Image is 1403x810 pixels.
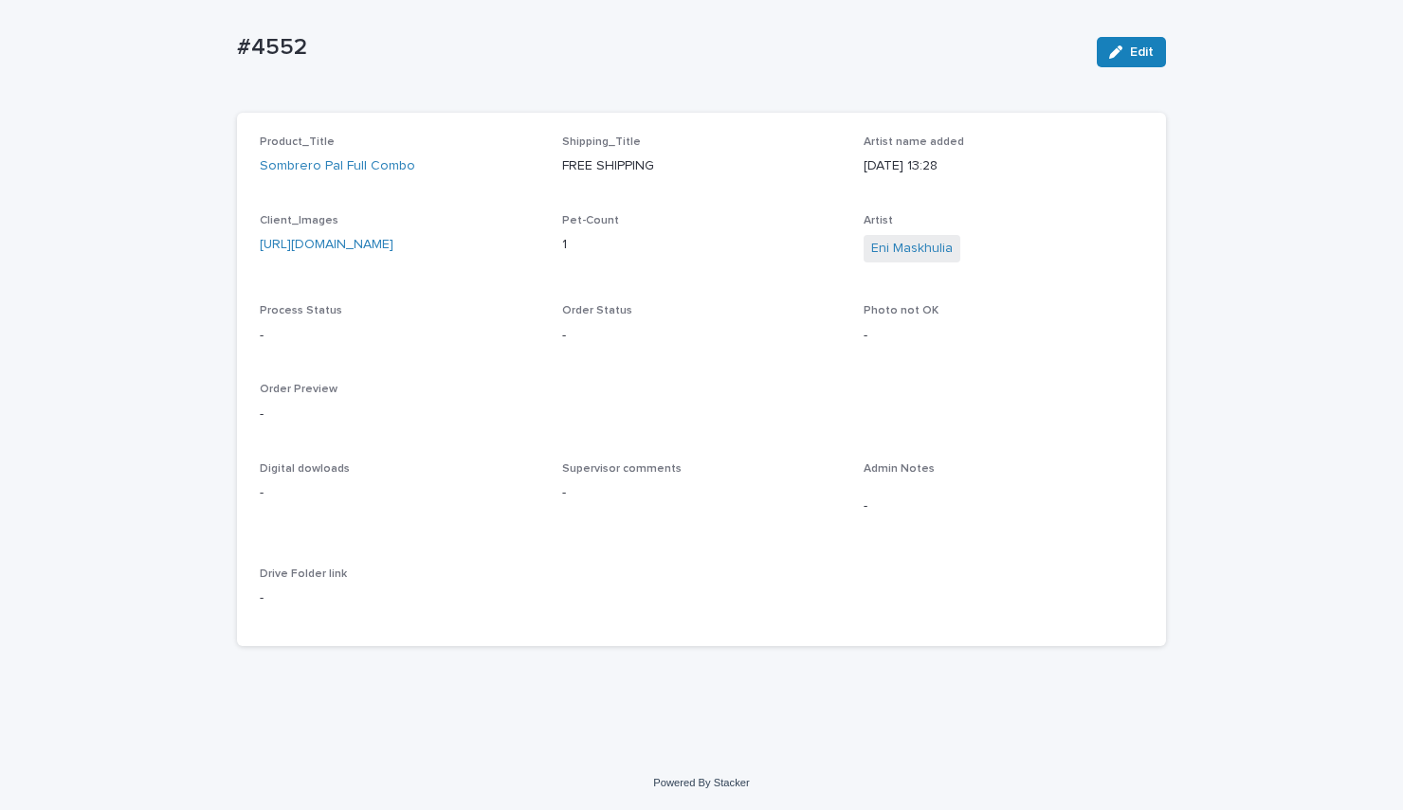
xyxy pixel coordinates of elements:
span: Admin Notes [864,463,935,475]
span: Artist name added [864,136,964,148]
p: - [562,326,842,346]
span: Order Status [562,305,632,316]
a: [URL][DOMAIN_NAME] [260,238,393,251]
span: Photo not OK [864,305,938,316]
span: Drive Folder link [260,568,347,580]
span: Artist [864,215,893,226]
span: Client_Images [260,215,338,226]
a: Sombrero Pal Full Combo [260,156,415,176]
button: Edit [1097,37,1166,67]
p: - [864,496,1143,516]
p: 1 [562,235,842,255]
span: Process Status [260,305,342,316]
a: Eni Maskhulia [871,239,953,259]
span: Shipping_Title [562,136,641,148]
p: - [260,326,539,346]
p: - [260,483,539,503]
span: Digital dowloads [260,463,350,475]
span: Supervisor comments [562,463,682,475]
p: - [260,588,1143,608]
span: Edit [1130,45,1154,59]
span: Pet-Count [562,215,619,226]
p: FREE SHIPPING [562,156,842,176]
p: [DATE] 13:28 [864,156,1143,176]
a: Powered By Stacker [653,777,749,788]
span: Product_Title [260,136,335,148]
p: #4552 [237,34,1082,62]
span: Order Preview [260,384,337,395]
p: - [562,483,842,503]
p: - [260,405,1143,424]
p: - [864,326,1143,346]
